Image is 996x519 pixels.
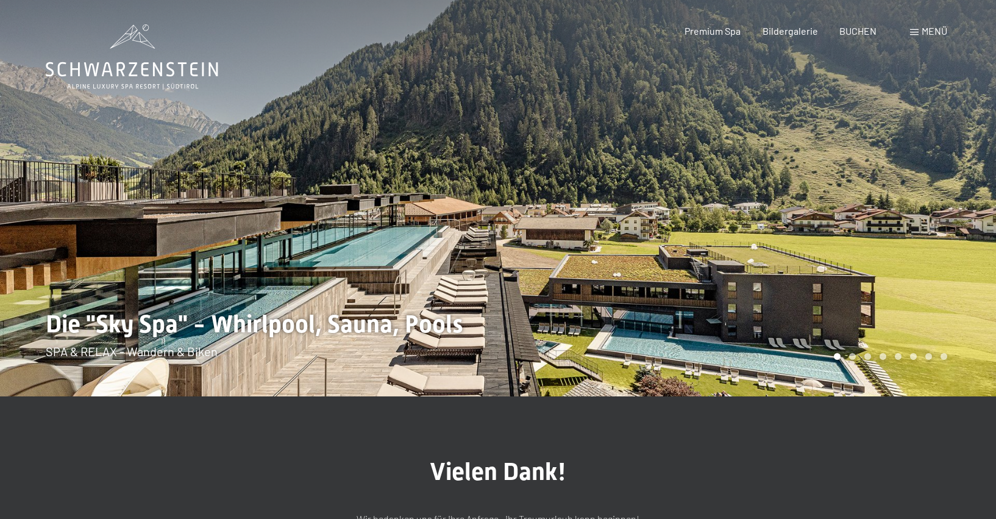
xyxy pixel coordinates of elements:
div: Carousel Page 7 [925,353,932,360]
a: Bildergalerie [763,25,818,37]
a: Premium Spa [685,25,741,37]
div: Carousel Page 5 [895,353,902,360]
div: Carousel Page 3 [864,353,871,360]
div: Carousel Page 4 [880,353,886,360]
span: Menü [922,25,947,37]
div: Carousel Page 8 [941,353,947,360]
span: Vielen Dank! [430,457,566,486]
div: Carousel Pagination [830,353,947,360]
div: Carousel Page 6 [910,353,917,360]
div: Carousel Page 1 (Current Slide) [834,353,841,360]
div: Carousel Page 2 [849,353,856,360]
a: BUCHEN [839,25,877,37]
